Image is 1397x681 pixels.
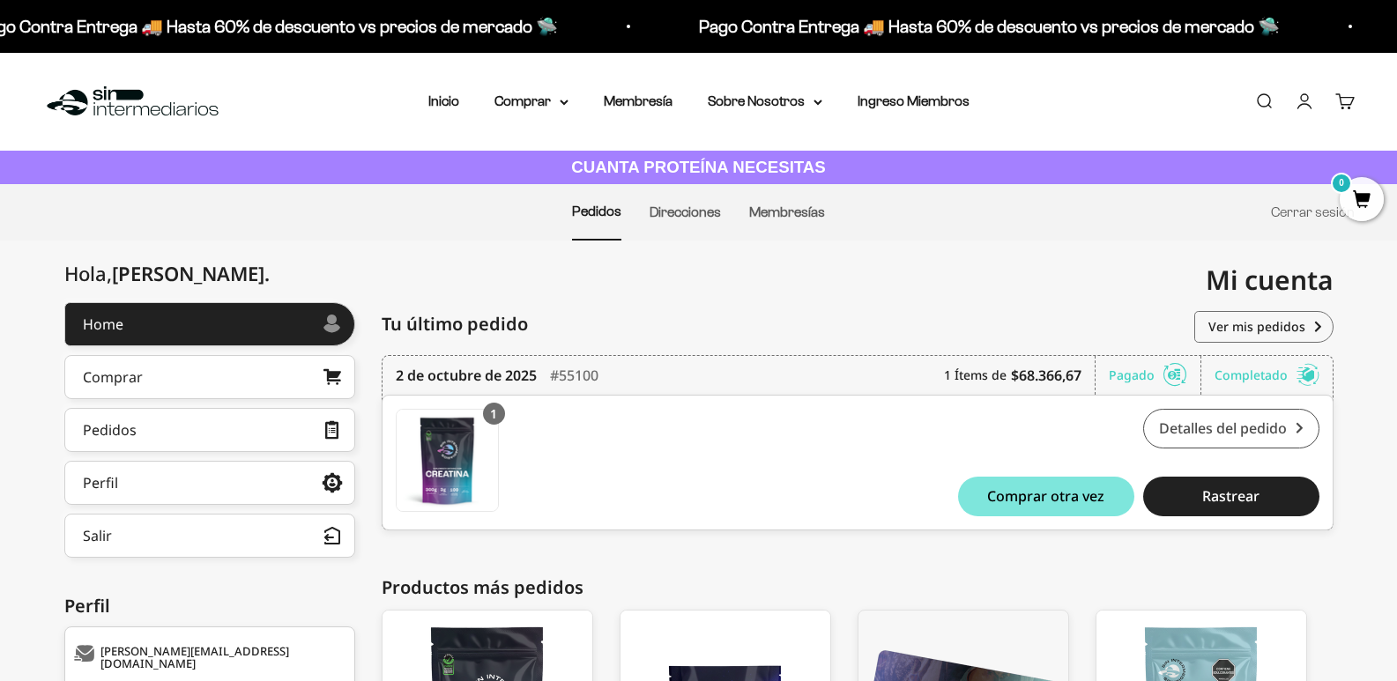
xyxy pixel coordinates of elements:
[1331,173,1352,194] mark: 0
[1143,477,1319,516] button: Rastrear
[1194,311,1334,343] a: Ver mis pedidos
[571,158,826,176] strong: CUANTA PROTEÍNA NECESITAS
[396,409,499,512] a: Creatina Monohidrato - 300g
[550,356,598,395] div: #55100
[83,529,112,543] div: Salir
[83,370,143,384] div: Comprar
[858,93,970,108] a: Ingreso Miembros
[483,403,505,425] div: 1
[572,204,621,218] a: Pedidos
[1206,262,1334,298] span: Mi cuenta
[83,423,137,437] div: Pedidos
[64,263,270,285] div: Hola,
[112,260,270,286] span: [PERSON_NAME]
[396,365,537,386] time: 2 de octubre de 2025
[64,514,355,558] button: Salir
[428,93,459,108] a: Inicio
[382,311,528,337] span: Tu último pedido
[382,574,1334,601] div: Productos más pedidos
[944,356,1096,395] div: 1 Ítems de
[696,12,1277,41] p: Pago Contra Entrega 🚚 Hasta 60% de descuento vs precios de mercado 🛸
[397,410,498,511] img: Translation missing: es.Creatina Monohidrato - 300g
[749,204,825,219] a: Membresías
[83,476,118,490] div: Perfil
[494,90,568,113] summary: Comprar
[1202,489,1260,503] span: Rastrear
[64,461,355,505] a: Perfil
[987,489,1104,503] span: Comprar otra vez
[1215,356,1319,395] div: Completado
[1271,204,1355,219] a: Cerrar sesión
[64,593,355,619] div: Perfil
[1340,191,1384,211] a: 0
[708,90,822,113] summary: Sobre Nosotros
[64,355,355,399] a: Comprar
[64,302,355,346] a: Home
[1143,409,1319,448] a: Detalles del pedido
[604,93,672,108] a: Membresía
[64,408,355,452] a: Pedidos
[74,645,341,670] div: [PERSON_NAME][EMAIL_ADDRESS][DOMAIN_NAME]
[650,204,721,219] a: Direcciones
[958,477,1134,516] button: Comprar otra vez
[1109,356,1201,395] div: Pagado
[83,317,123,331] div: Home
[1011,365,1081,386] b: $68.366,67
[264,260,270,286] span: .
